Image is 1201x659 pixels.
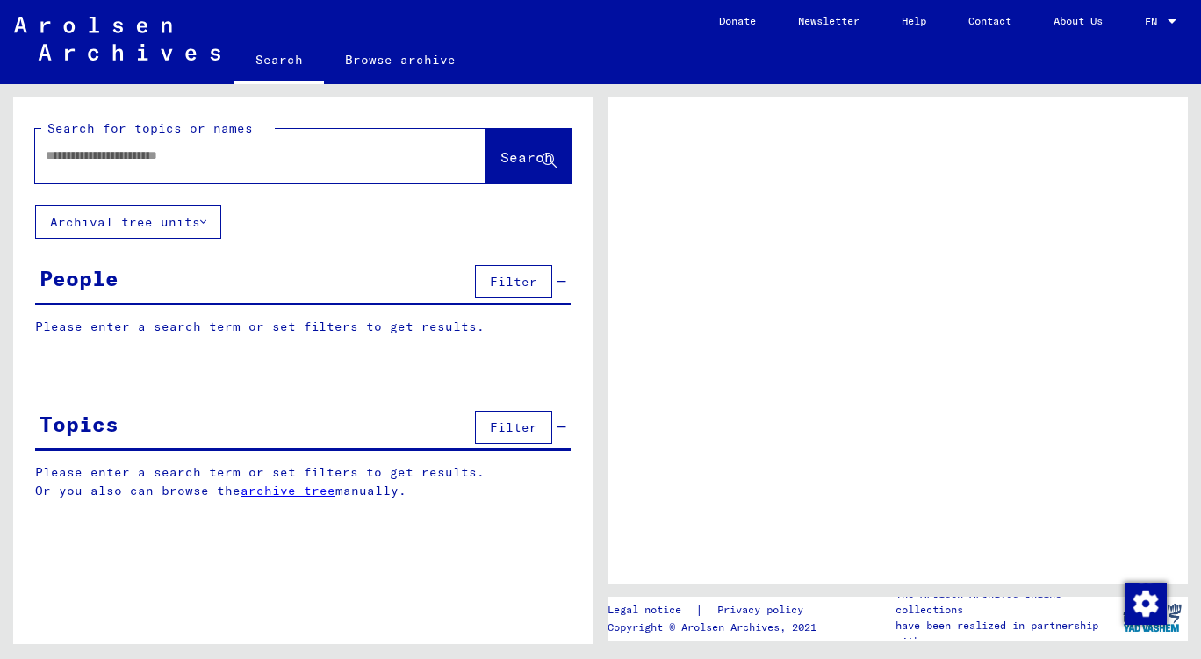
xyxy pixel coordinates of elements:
span: Filter [490,419,537,435]
button: Archival tree units [35,205,221,239]
p: Please enter a search term or set filters to get results. Or you also can browse the manually. [35,463,572,500]
p: have been realized in partnership with [895,618,1115,649]
a: Legal notice [608,601,695,620]
div: People [40,262,119,294]
p: The Arolsen Archives online collections [895,586,1115,618]
img: yv_logo.png [1119,596,1185,640]
a: Browse archive [324,39,477,81]
img: Arolsen_neg.svg [14,17,220,61]
mat-label: Search for topics or names [47,120,253,136]
a: archive tree [241,483,335,498]
span: Search [500,148,553,166]
button: Search [485,129,572,183]
span: EN [1145,16,1164,28]
img: Change consent [1125,583,1167,625]
div: Change consent [1124,582,1166,624]
button: Filter [475,411,552,444]
div: Topics [40,408,119,440]
div: | [608,601,824,620]
p: Please enter a search term or set filters to get results. [35,318,571,336]
span: Filter [490,274,537,290]
a: Search [234,39,324,84]
button: Filter [475,265,552,298]
p: Copyright © Arolsen Archives, 2021 [608,620,824,635]
a: Privacy policy [703,601,824,620]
